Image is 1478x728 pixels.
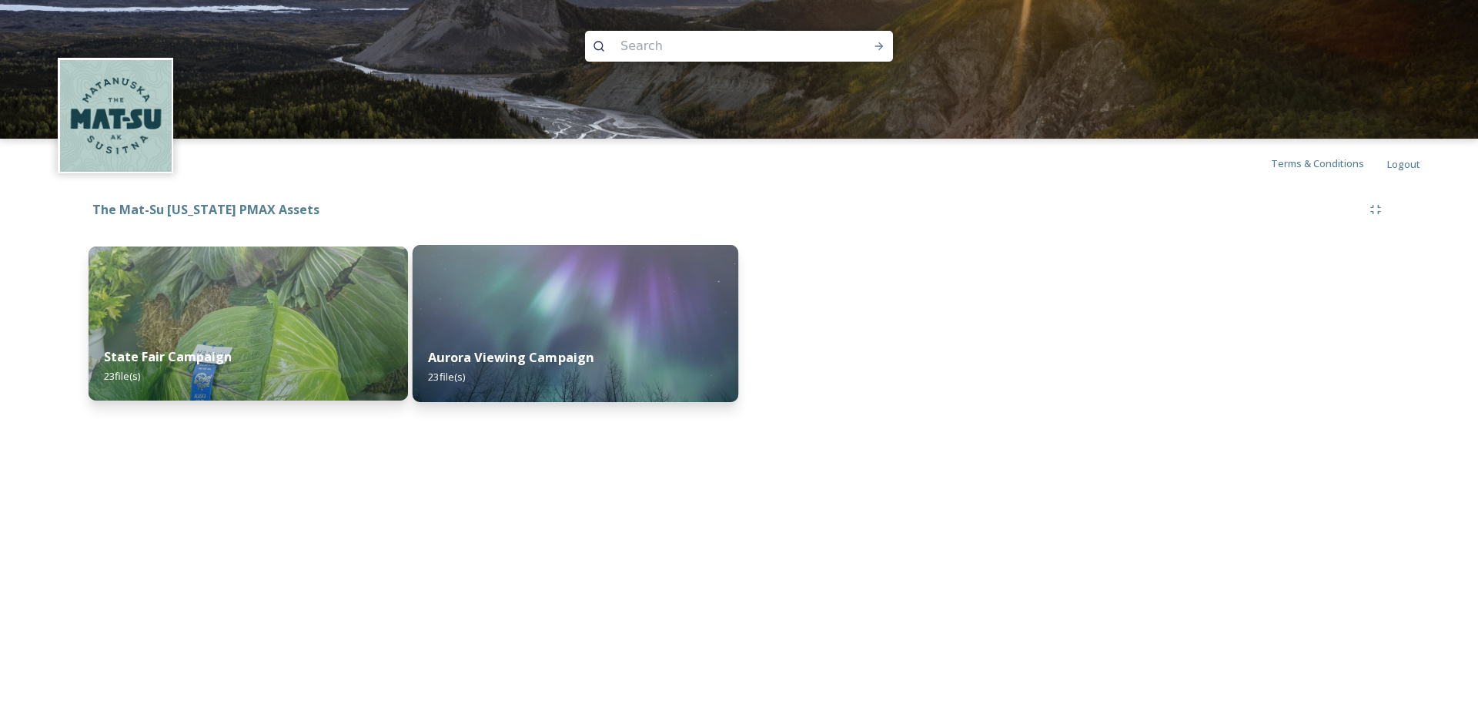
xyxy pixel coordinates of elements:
img: 0bfd84ed-7459-4ad2-8176-f88320bbda40.jpg [89,247,408,401]
span: 23 file(s) [104,369,140,383]
span: Terms & Conditions [1271,156,1364,170]
a: Terms & Conditions [1271,154,1387,173]
strong: Aurora Viewing Campaign [428,349,594,366]
span: Logout [1387,157,1420,171]
input: Search [613,29,824,63]
img: Social_thumbnail.png [60,60,172,172]
strong: State Fair Campaign [104,348,232,365]
span: 23 file(s) [428,370,465,384]
strong: The Mat-Su [US_STATE] PMAX Assets [92,201,319,218]
img: 7dc5c634-70c9-414b-93aa-2c03e04721b9.jpg [413,245,738,402]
